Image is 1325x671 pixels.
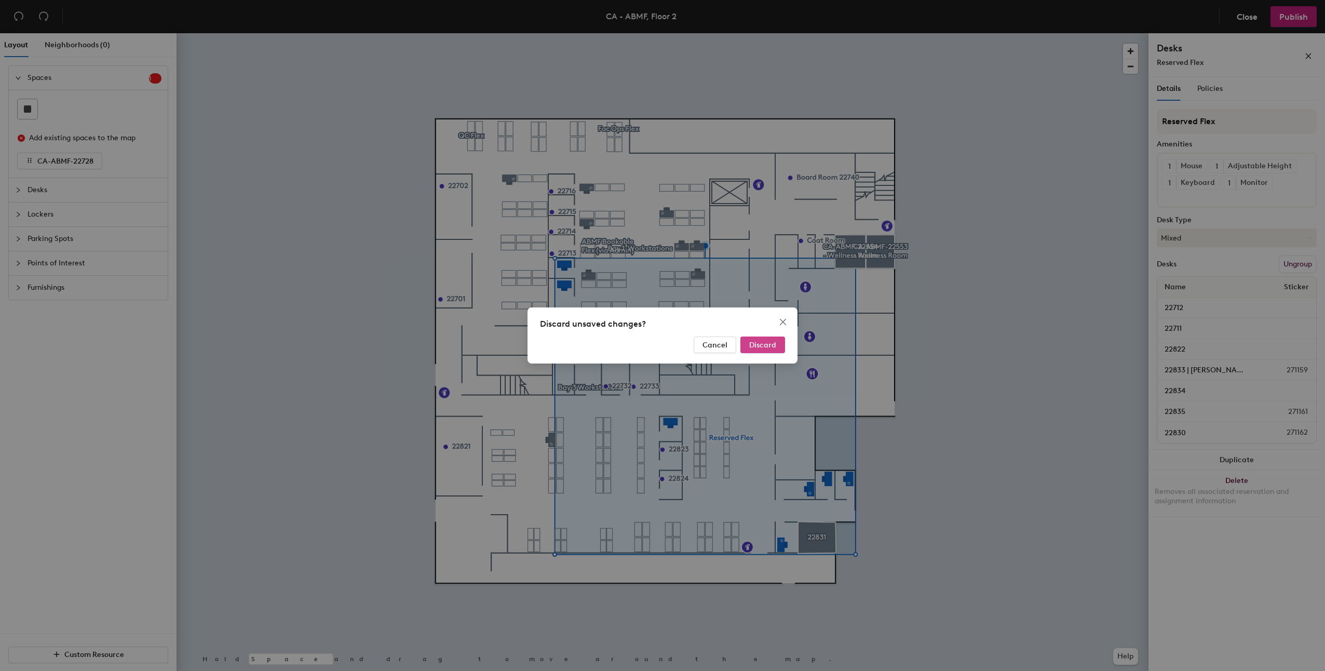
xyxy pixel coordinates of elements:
[749,341,776,350] span: Discard
[540,318,785,330] div: Discard unsaved changes?
[775,314,791,330] button: Close
[779,318,787,326] span: close
[694,337,736,353] button: Cancel
[775,318,791,326] span: Close
[740,337,785,353] button: Discard
[702,341,727,350] span: Cancel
